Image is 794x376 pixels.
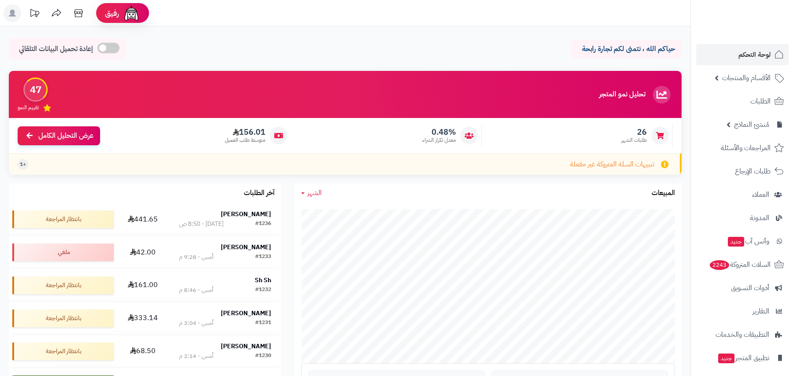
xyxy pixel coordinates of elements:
[12,343,114,360] div: بانتظار المراجعة
[734,118,769,131] span: مُنشئ النماذج
[23,4,45,24] a: تحديثات المنصة
[422,127,456,137] span: 0.48%
[709,260,730,270] span: 2243
[728,237,744,247] span: جديد
[179,220,224,229] div: [DATE] - 8:50 ص
[179,352,213,361] div: أمس - 2:14 م
[12,310,114,327] div: بانتظار المراجعة
[696,301,789,322] a: التقارير
[621,127,647,137] span: 26
[750,95,771,107] span: الطلبات
[696,324,789,345] a: التطبيقات والخدمات
[255,220,271,229] div: #1236
[221,309,271,318] strong: [PERSON_NAME]
[735,165,771,177] span: طلبات الإرجاع
[696,44,789,65] a: لوحة التحكم
[117,203,169,236] td: 441.65
[123,4,140,22] img: ai-face.png
[750,212,769,224] span: المدونة
[753,305,769,317] span: التقارير
[20,161,26,168] span: +1
[578,44,675,54] p: حياكم الله ، نتمنى لكم تجارة رابحة
[709,258,771,271] span: السلات المتروكة
[179,319,213,328] div: أمس - 3:04 م
[179,286,213,295] div: أمس - 8:46 م
[117,236,169,269] td: 42.00
[621,136,647,144] span: طلبات الشهر
[255,286,271,295] div: #1232
[731,282,769,294] span: أدوات التسويق
[599,91,645,99] h3: تحليل نمو المتجر
[117,269,169,302] td: 161.00
[221,342,271,351] strong: [PERSON_NAME]
[696,207,789,229] a: المدونة
[717,352,769,364] span: تطبيق المتجر
[722,72,771,84] span: الأقسام والمنتجات
[696,137,789,159] a: المراجعات والأسئلة
[696,347,789,369] a: تطبيق المتجرجديد
[696,277,789,299] a: أدوات التسويق
[225,127,265,137] span: 156.01
[244,189,275,197] h3: آخر الطلبات
[179,253,213,262] div: أمس - 9:28 م
[696,91,789,112] a: الطلبات
[570,159,654,170] span: تنبيهات السلة المتروكة غير مفعلة
[696,161,789,182] a: طلبات الإرجاع
[734,11,786,29] img: logo-2.png
[696,254,789,275] a: السلات المتروكة2243
[752,188,769,201] span: العملاء
[255,276,271,285] strong: Sh Sh
[727,235,769,247] span: وآتس آب
[716,328,769,341] span: التطبيقات والخدمات
[696,231,789,252] a: وآتس آبجديد
[105,8,119,18] span: رفيق
[255,319,271,328] div: #1231
[12,210,114,228] div: بانتظار المراجعة
[221,243,271,252] strong: [PERSON_NAME]
[696,184,789,205] a: العملاء
[422,136,456,144] span: معدل تكرار الشراء
[301,188,322,198] a: الشهر
[307,188,322,198] span: الشهر
[721,142,771,154] span: المراجعات والأسئلة
[117,335,169,368] td: 68.50
[718,354,734,363] span: جديد
[18,104,39,111] span: تقييم النمو
[738,48,771,61] span: لوحة التحكم
[18,126,100,145] a: عرض التحليل الكامل
[652,189,675,197] h3: المبيعات
[19,44,93,54] span: إعادة تحميل البيانات التلقائي
[38,131,93,141] span: عرض التحليل الكامل
[117,302,169,335] td: 333.14
[255,253,271,262] div: #1233
[12,243,114,261] div: ملغي
[12,276,114,294] div: بانتظار المراجعة
[225,136,265,144] span: متوسط طلب العميل
[221,210,271,219] strong: [PERSON_NAME]
[255,352,271,361] div: #1230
